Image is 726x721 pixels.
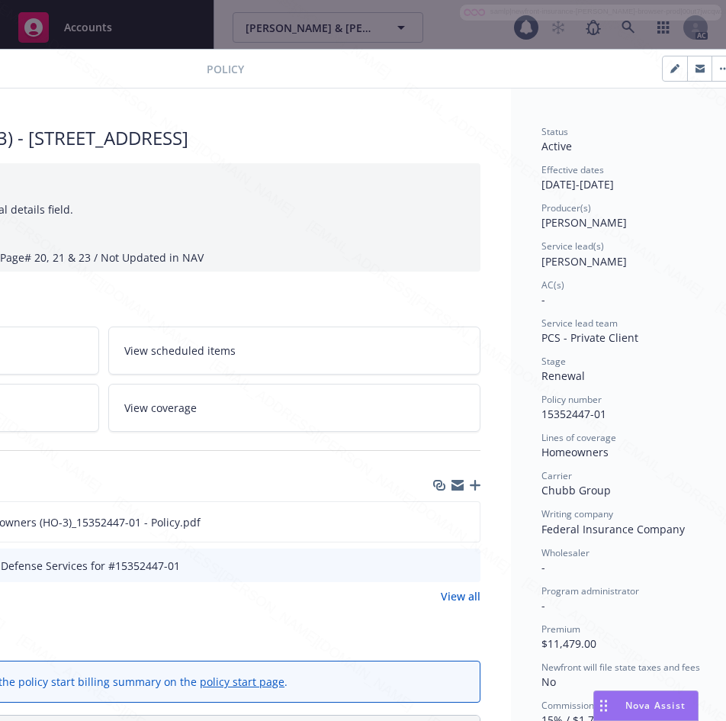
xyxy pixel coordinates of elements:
[541,393,602,406] span: Policy number
[541,163,604,176] span: Effective dates
[541,560,545,575] span: -
[124,400,197,416] span: View coverage
[441,588,480,604] a: View all
[541,623,580,636] span: Premium
[207,61,244,77] span: Policy
[541,431,616,444] span: Lines of coverage
[541,674,556,689] span: No
[541,240,604,253] span: Service lead(s)
[108,384,481,432] a: View coverage
[541,445,609,459] span: Homeowners
[541,546,589,559] span: Wholesaler
[541,661,700,674] span: Newfront will file state taxes and fees
[625,699,686,712] span: Nova Assist
[124,343,236,359] span: View scheduled items
[541,355,566,368] span: Stage
[541,636,596,651] span: $11,479.00
[593,690,699,721] button: Nova Assist
[541,215,627,230] span: [PERSON_NAME]
[541,292,545,307] span: -
[541,330,638,345] span: PCS - Private Client
[541,584,639,597] span: Program administrator
[541,317,618,330] span: Service lead team
[461,558,474,574] button: preview file
[436,558,448,574] button: download file
[541,522,685,536] span: Federal Insurance Company
[460,514,474,530] button: preview file
[541,699,594,712] span: Commission
[200,674,284,689] a: policy start page
[541,139,572,153] span: Active
[435,514,448,530] button: download file
[541,483,611,497] span: Chubb Group
[594,691,613,720] div: Drag to move
[541,598,545,613] span: -
[541,369,585,383] span: Renewal
[541,163,712,192] div: [DATE] - [DATE]
[541,201,591,214] span: Producer(s)
[541,407,606,421] span: 15352447-01
[541,278,564,291] span: AC(s)
[108,327,481,375] a: View scheduled items
[541,507,613,520] span: Writing company
[541,125,568,138] span: Status
[541,254,627,269] span: [PERSON_NAME]
[541,469,572,482] span: Carrier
